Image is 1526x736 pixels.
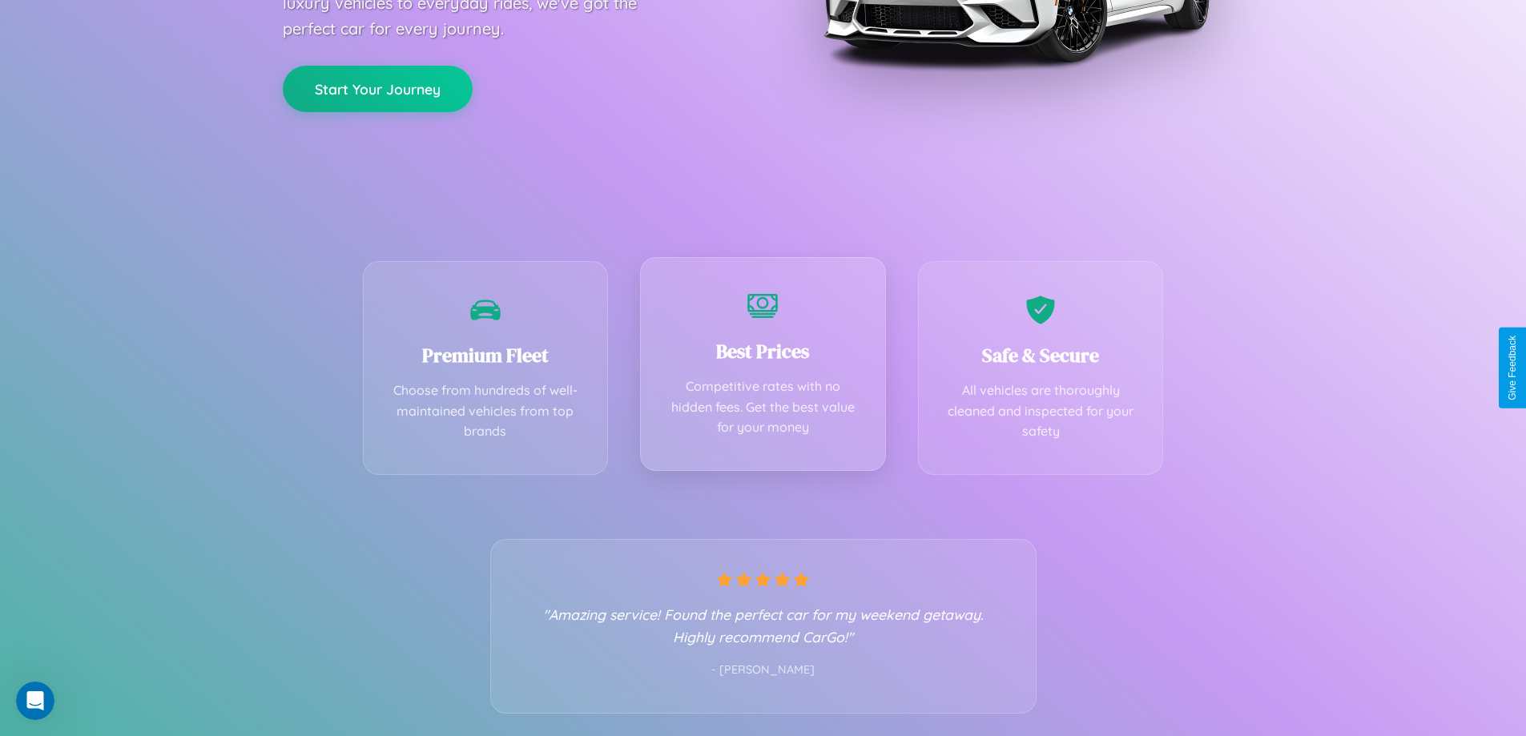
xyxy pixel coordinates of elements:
h3: Safe & Secure [943,342,1139,368]
iframe: Intercom live chat [16,682,54,720]
p: "Amazing service! Found the perfect car for my weekend getaway. Highly recommend CarGo!" [523,603,1004,648]
button: Start Your Journey [283,66,473,112]
p: - [PERSON_NAME] [523,660,1004,681]
p: Choose from hundreds of well-maintained vehicles from top brands [388,380,584,442]
p: Competitive rates with no hidden fees. Get the best value for your money [665,376,861,438]
h3: Premium Fleet [388,342,584,368]
p: All vehicles are thoroughly cleaned and inspected for your safety [943,380,1139,442]
div: Give Feedback [1507,336,1518,400]
h3: Best Prices [665,338,861,364]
